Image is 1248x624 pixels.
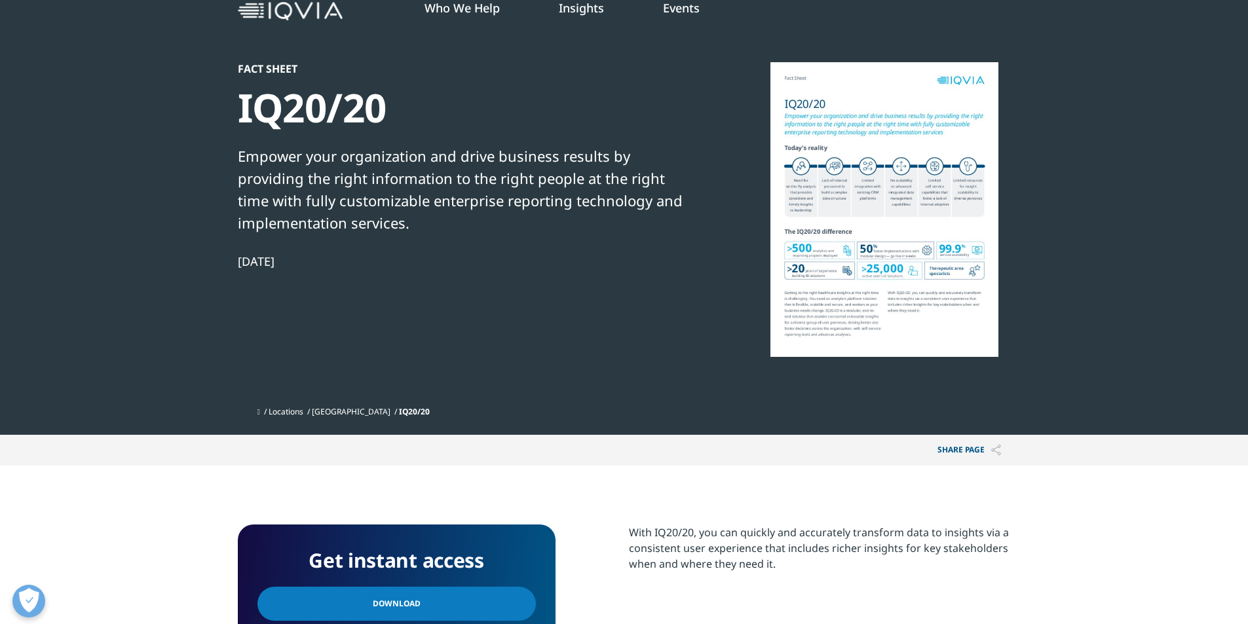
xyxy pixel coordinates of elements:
img: Share PAGE [991,445,1001,456]
button: Open Preferences [12,585,45,617]
h4: Get instant access [257,544,536,577]
a: Locations [269,406,303,417]
div: IQ20/20 [238,83,687,132]
img: IQVIA Healthcare Information Technology and Pharma Clinical Research Company [238,2,343,21]
button: Share PAGEShare PAGE [928,435,1011,466]
div: [DATE] [238,253,687,269]
span: Download [373,596,421,611]
div: Fact Sheet [238,62,687,75]
div: Empower your organization and drive business results by providing the right information to the ri... [238,145,687,234]
p: Share PAGE [928,435,1011,466]
a: Download [257,587,536,621]
div: With IQ20/20, you can quickly and accurately transform data to insights via a consistent user exp... [629,524,1011,572]
span: IQ20/20 [399,406,430,417]
a: [GEOGRAPHIC_DATA] [312,406,390,417]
